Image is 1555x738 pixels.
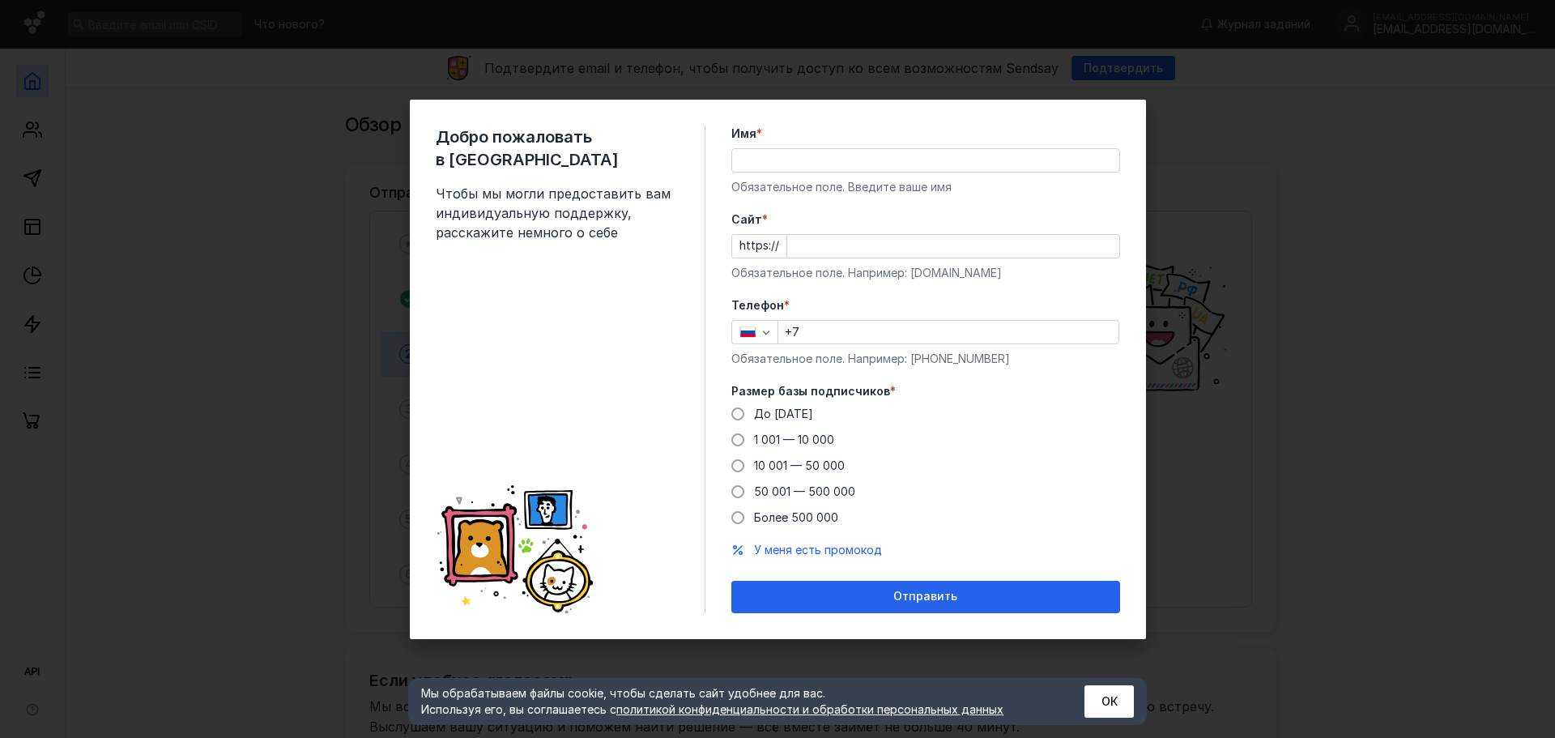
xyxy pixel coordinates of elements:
[731,265,1120,281] div: Обязательное поле. Например: [DOMAIN_NAME]
[436,184,679,242] span: Чтобы мы могли предоставить вам индивидуальную поддержку, расскажите немного о себе
[436,126,679,171] span: Добро пожаловать в [GEOGRAPHIC_DATA]
[754,510,838,524] span: Более 500 000
[754,407,813,420] span: До [DATE]
[421,685,1045,718] div: Мы обрабатываем файлы cookie, чтобы сделать сайт удобнее для вас. Используя его, вы соглашаетесь c
[754,433,834,446] span: 1 001 — 10 000
[754,543,882,557] span: У меня есть промокод
[731,581,1120,613] button: Отправить
[731,179,1120,195] div: Обязательное поле. Введите ваше имя
[731,211,762,228] span: Cайт
[754,542,882,558] button: У меня есть промокод
[754,484,855,498] span: 50 001 — 500 000
[731,383,890,399] span: Размер базы подписчиков
[754,459,845,472] span: 10 001 — 50 000
[1084,685,1134,718] button: ОК
[731,126,756,142] span: Имя
[616,702,1003,716] a: политикой конфиденциальности и обработки персональных данных
[731,351,1120,367] div: Обязательное поле. Например: [PHONE_NUMBER]
[893,590,957,604] span: Отправить
[731,297,784,314] span: Телефон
